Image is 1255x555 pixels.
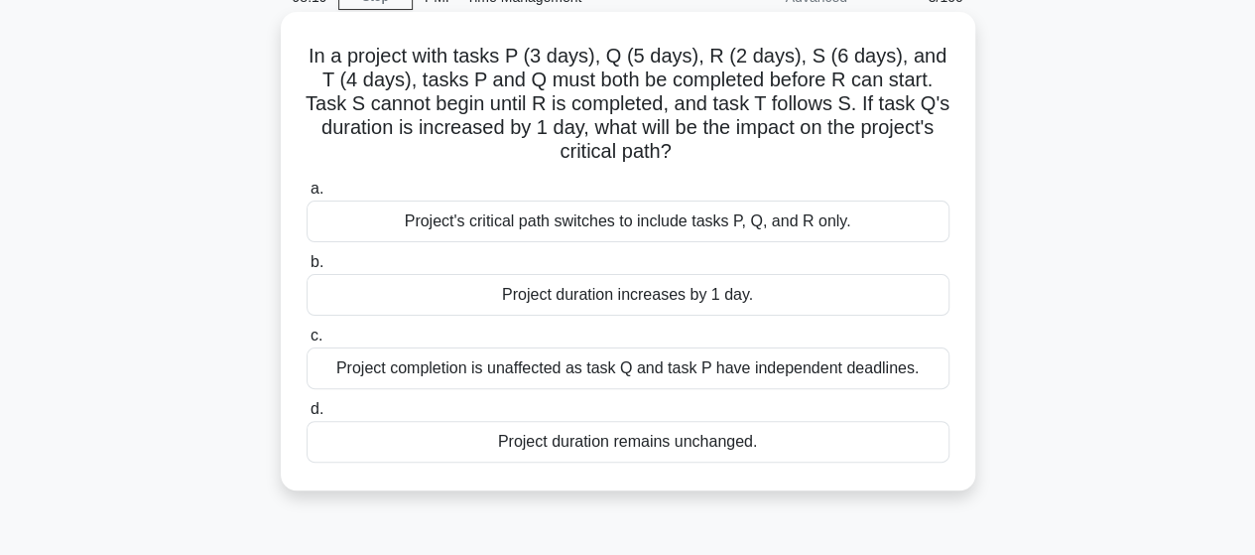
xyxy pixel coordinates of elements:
span: a. [311,180,323,197]
div: Project completion is unaffected as task Q and task P have independent deadlines. [307,347,949,389]
span: d. [311,400,323,417]
div: Project duration remains unchanged. [307,421,949,463]
div: Project duration increases by 1 day. [307,274,949,316]
div: Project's critical path switches to include tasks P, Q, and R only. [307,201,949,242]
span: c. [311,327,322,344]
h5: In a project with tasks P (3 days), Q (5 days), R (2 days), S (6 days), and T (4 days), tasks P a... [305,44,951,165]
span: b. [311,253,323,270]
